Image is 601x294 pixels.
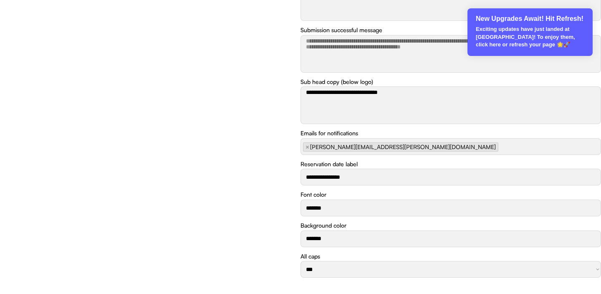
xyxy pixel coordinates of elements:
div: Emails for notifications [300,129,358,137]
li: Dorothy.Boyd@catchhg.com [303,142,498,152]
div: Sub head copy (below logo) [300,78,373,86]
div: Reservation date label [300,160,358,168]
p: Exciting updates have just landed at [GEOGRAPHIC_DATA]! To enjoy them, click here or refresh your... [476,25,585,48]
span: × [306,144,309,150]
div: All caps [300,252,320,261]
div: Submission successful message [300,26,382,34]
div: Font color [300,190,326,199]
div: Background color [300,221,346,230]
p: New Upgrades Await! Hit Refresh! [476,14,585,23]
